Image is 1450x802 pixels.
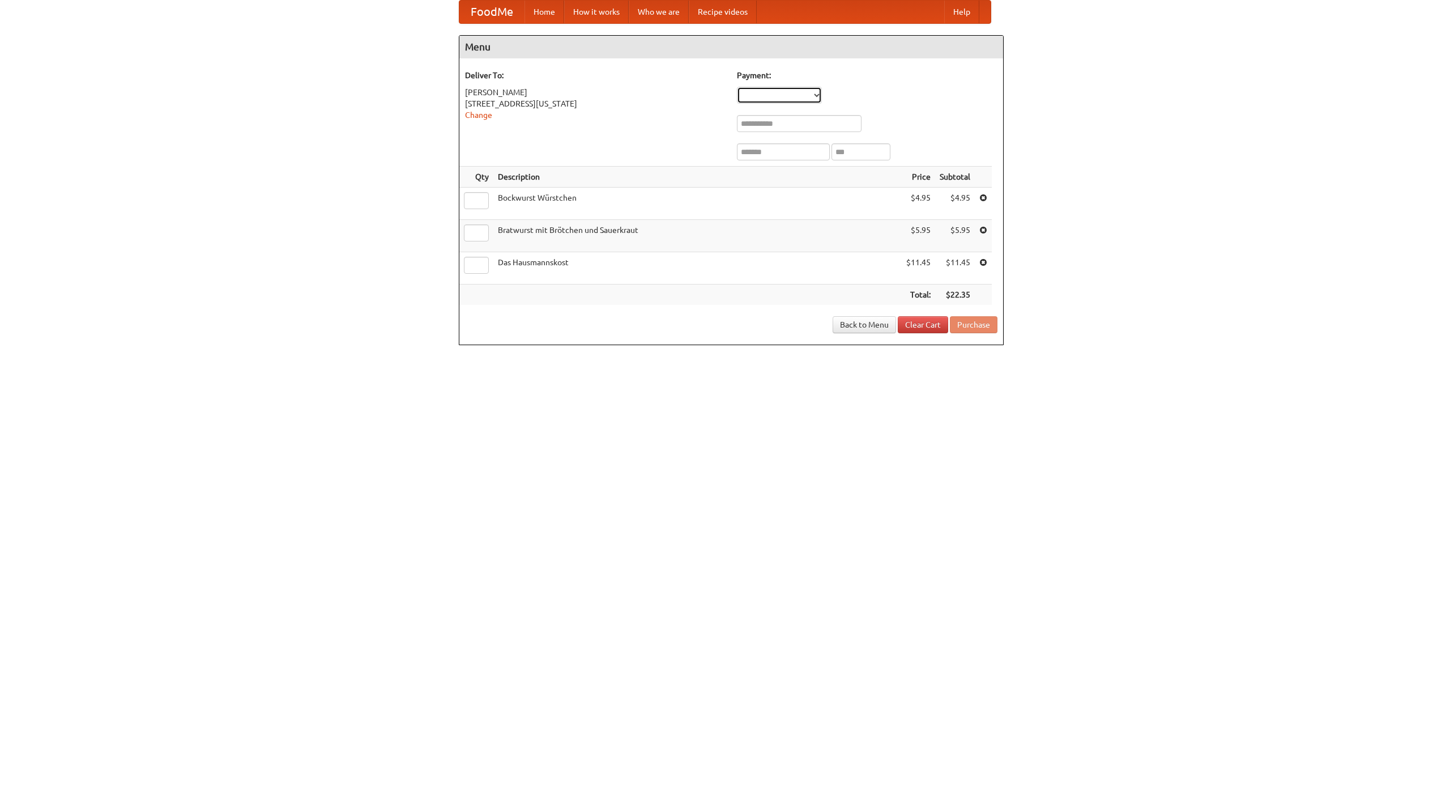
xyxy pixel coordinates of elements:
[935,220,975,252] td: $5.95
[902,285,935,305] th: Total:
[902,188,935,220] td: $4.95
[629,1,689,23] a: Who we are
[459,167,493,188] th: Qty
[935,188,975,220] td: $4.95
[935,167,975,188] th: Subtotal
[493,188,902,220] td: Bockwurst Würstchen
[493,167,902,188] th: Description
[459,36,1003,58] h4: Menu
[935,285,975,305] th: $22.35
[465,111,492,120] a: Change
[902,220,935,252] td: $5.95
[465,87,726,98] div: [PERSON_NAME]
[902,167,935,188] th: Price
[902,252,935,285] td: $11.45
[737,70,997,81] h5: Payment:
[950,316,997,333] button: Purchase
[935,252,975,285] td: $11.45
[465,98,726,109] div: [STREET_ADDRESS][US_STATE]
[493,252,902,285] td: Das Hausmannskost
[689,1,757,23] a: Recipe videos
[459,1,524,23] a: FoodMe
[524,1,564,23] a: Home
[833,316,896,333] a: Back to Menu
[465,70,726,81] h5: Deliver To:
[493,220,902,252] td: Bratwurst mit Brötchen und Sauerkraut
[944,1,979,23] a: Help
[898,316,948,333] a: Clear Cart
[564,1,629,23] a: How it works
